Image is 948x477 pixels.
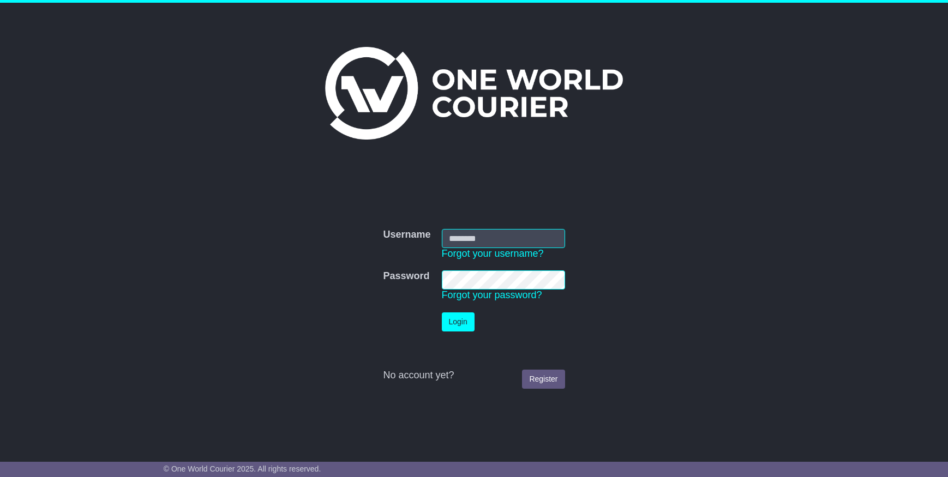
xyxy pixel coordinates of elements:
a: Forgot your password? [442,289,542,300]
label: Password [383,270,429,282]
div: No account yet? [383,370,565,382]
a: Forgot your username? [442,248,544,259]
label: Username [383,229,430,241]
button: Login [442,312,475,331]
a: Register [522,370,565,389]
span: © One World Courier 2025. All rights reserved. [164,464,321,473]
img: One World [325,47,623,140]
